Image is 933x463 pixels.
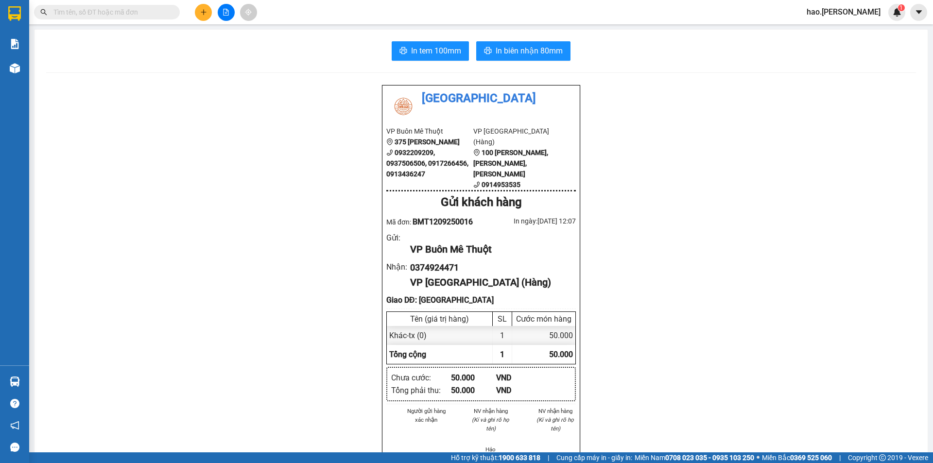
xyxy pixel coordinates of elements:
i: (Kí và ghi rõ họ tên) [536,416,574,432]
div: Chưa cước : [391,372,451,384]
div: VP Buôn Mê Thuột [410,242,568,257]
div: 1 [493,326,512,345]
span: Cung cấp máy in - giấy in: [556,452,632,463]
span: copyright [879,454,886,461]
span: environment [473,149,480,156]
img: icon-new-feature [893,8,901,17]
input: Tìm tên, số ĐT hoặc mã đơn [53,7,168,17]
span: Tổng cộng [389,350,426,359]
span: Miền Nam [635,452,754,463]
div: Giao DĐ: [GEOGRAPHIC_DATA] [386,294,576,306]
span: 1 [899,4,903,11]
span: printer [399,47,407,56]
span: hao.[PERSON_NAME] [799,6,888,18]
span: Miền Bắc [762,452,832,463]
span: printer [484,47,492,56]
span: In tem 100mm [411,45,461,57]
div: 50.000 [451,372,496,384]
img: logo.jpg [386,89,420,123]
img: warehouse-icon [10,377,20,387]
i: (Kí và ghi rõ họ tên) [472,416,509,432]
div: Gửi khách hàng [386,193,576,212]
div: Nhận : [386,261,410,273]
span: In biên nhận 80mm [496,45,563,57]
div: Mã đơn: [386,216,481,228]
div: In ngày: [DATE] 12:07 [481,216,576,226]
button: aim [240,4,257,21]
span: search [40,9,47,16]
li: Hảo [470,445,512,454]
span: file-add [223,9,229,16]
span: aim [245,9,252,16]
div: Cước món hàng [515,314,573,324]
span: | [548,452,549,463]
span: question-circle [10,399,19,408]
li: Người gửi hàng xác nhận [406,407,447,424]
li: VP [GEOGRAPHIC_DATA] (Hàng) [473,126,560,147]
div: VND [496,384,541,396]
strong: 0708 023 035 - 0935 103 250 [665,454,754,462]
div: Tổng phải thu : [391,384,451,396]
span: phone [386,149,393,156]
div: 0374924471 [410,261,568,274]
span: plus [200,9,207,16]
span: notification [10,421,19,430]
strong: 1900 633 818 [499,454,540,462]
div: Tên (giá trị hàng) [389,314,490,324]
button: caret-down [910,4,927,21]
img: warehouse-icon [10,63,20,73]
span: 1 [500,350,504,359]
strong: 0369 525 060 [790,454,832,462]
span: caret-down [915,8,923,17]
b: 0914953535 [482,181,520,189]
b: 100 [PERSON_NAME], [PERSON_NAME], [PERSON_NAME] [473,149,548,178]
b: 375 [PERSON_NAME] [395,138,460,146]
b: 0932209209, 0937506506, 0917266456, 0913436247 [386,149,468,178]
button: printerIn tem 100mm [392,41,469,61]
span: Khác - tx (0) [389,331,427,340]
li: NV nhận hàng [470,407,512,415]
sup: 1 [898,4,905,11]
img: logo-vxr [8,6,21,21]
div: 50.000 [451,384,496,396]
button: plus [195,4,212,21]
span: phone [473,181,480,188]
div: SL [495,314,509,324]
div: 50.000 [512,326,575,345]
span: ⚪️ [757,456,760,460]
div: VP [GEOGRAPHIC_DATA] (Hàng) [410,275,568,290]
button: file-add [218,4,235,21]
span: environment [386,138,393,145]
li: [GEOGRAPHIC_DATA] [386,89,576,108]
li: VP Buôn Mê Thuột [386,126,473,137]
div: Gửi : [386,232,410,244]
span: 50.000 [549,350,573,359]
li: NV nhận hàng [535,407,576,415]
button: printerIn biên nhận 80mm [476,41,570,61]
div: VND [496,372,541,384]
span: Hỗ trợ kỹ thuật: [451,452,540,463]
span: message [10,443,19,452]
span: | [839,452,841,463]
span: BMT1209250016 [413,217,473,226]
img: solution-icon [10,39,20,49]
